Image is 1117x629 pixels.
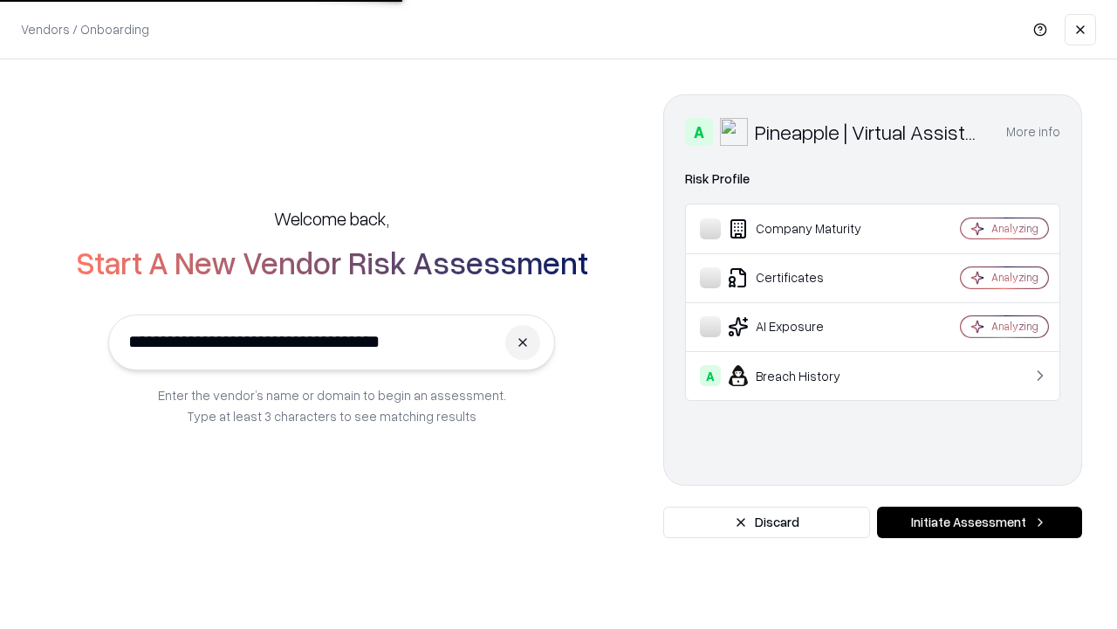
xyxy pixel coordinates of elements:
[158,384,506,426] p: Enter the vendor’s name or domain to begin an assessment. Type at least 3 characters to see match...
[991,270,1038,285] div: Analyzing
[755,118,985,146] div: Pineapple | Virtual Assistant Agency
[991,319,1038,334] div: Analyzing
[700,218,908,239] div: Company Maturity
[700,365,721,386] div: A
[991,221,1038,236] div: Analyzing
[1006,116,1060,148] button: More info
[663,507,870,538] button: Discard
[700,267,908,288] div: Certificates
[700,316,908,337] div: AI Exposure
[877,507,1082,538] button: Initiate Assessment
[685,118,713,146] div: A
[76,245,588,280] h2: Start A New Vendor Risk Assessment
[700,365,908,386] div: Breach History
[685,169,1060,190] div: Risk Profile
[21,20,149,38] p: Vendors / Onboarding
[720,118,748,146] img: Pineapple | Virtual Assistant Agency
[274,206,389,231] h5: Welcome back,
